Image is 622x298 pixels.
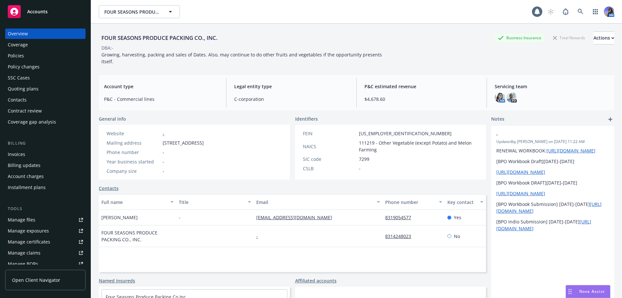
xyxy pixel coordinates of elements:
[104,83,218,90] span: Account type
[566,285,610,298] button: Nova Assist
[8,215,35,225] div: Manage files
[295,115,318,122] span: Identifiers
[559,5,572,18] a: Report a Bug
[496,190,545,197] a: [URL][DOMAIN_NAME]
[303,156,356,162] div: SIC code
[303,143,356,150] div: NAICS
[107,130,160,137] div: Website
[496,147,609,154] p: RENEWAL WORKBOOK:
[566,285,574,298] div: Drag to move
[163,139,204,146] span: [STREET_ADDRESS]
[5,51,86,61] a: Policies
[385,233,416,239] a: 8314248023
[27,9,48,14] span: Accounts
[12,277,60,283] span: Open Client Navigator
[544,5,557,18] a: Start snowing
[101,44,113,51] div: DBA: -
[5,226,86,236] a: Manage exposures
[99,115,126,122] span: General info
[593,31,614,44] button: Actions
[589,5,602,18] a: Switch app
[385,199,435,206] div: Phone number
[496,179,609,186] p: [BPO Workbook DRAFT][DATE]-[DATE]
[104,96,218,102] span: P&C - Commercial lines
[496,158,609,165] p: [BPO Workbook Draft][DATE]-[DATE]
[163,158,164,165] span: -
[496,131,592,138] span: -
[359,165,361,172] span: -
[8,160,40,171] div: Billing updates
[364,96,479,102] span: $4,678.60
[364,83,479,90] span: P&C estimated revenue
[8,149,25,160] div: Invoices
[8,73,30,83] div: SSC Cases
[5,29,86,39] a: Overview
[447,199,476,206] div: Key contact
[593,32,614,44] div: Actions
[5,215,86,225] a: Manage files
[383,194,444,210] button: Phone number
[303,130,356,137] div: FEIN
[99,277,135,284] a: Named insureds
[8,106,42,116] div: Contract review
[101,199,167,206] div: Full name
[254,194,383,210] button: Email
[454,214,461,221] span: Yes
[8,237,50,247] div: Manage certificates
[5,62,86,72] a: Policy changes
[107,149,160,156] div: Phone number
[5,237,86,247] a: Manage certificates
[5,117,86,127] a: Coverage gap analysis
[107,168,160,174] div: Company size
[8,29,28,39] div: Overview
[5,182,86,193] a: Installment plans
[5,40,86,50] a: Coverage
[495,34,545,42] div: Business Insurance
[5,106,86,116] a: Contract review
[101,229,174,243] span: FOUR SEASONS PRODUCE PACKING CO., INC.
[579,289,605,294] span: Nova Assist
[491,115,504,123] span: Notes
[8,40,28,50] div: Coverage
[99,34,220,42] div: FOUR SEASONS PRODUCE PACKING CO., INC.
[496,218,609,232] p: [BPO Indio Submission] [DATE]-[DATE]
[8,182,46,193] div: Installment plans
[256,233,263,239] a: -
[8,95,27,105] div: Contacts
[5,206,86,212] div: Tools
[385,214,416,221] a: 8319054577
[491,126,614,237] div: -Updatedby [PERSON_NAME] on [DATE] 11:22 AMRENEWAL WORKBOOK:[URL][DOMAIN_NAME][BPO Workbook Draft...
[256,199,373,206] div: Email
[5,140,86,147] div: Billing
[99,185,119,192] a: Contacts
[592,131,600,139] a: edit
[5,95,86,105] a: Contacts
[99,5,180,18] button: FOUR SEASONS PRODUCE PACKING CO., INC.
[454,233,460,240] span: No
[601,131,609,139] a: remove
[256,214,337,221] a: [EMAIL_ADDRESS][DOMAIN_NAME]
[604,6,614,17] img: photo
[163,130,164,137] a: -
[295,277,337,284] a: Affiliated accounts
[8,117,56,127] div: Coverage gap analysis
[104,8,160,15] span: FOUR SEASONS PRODUCE PACKING CO., INC.
[176,194,254,210] button: Title
[5,160,86,171] a: Billing updates
[8,51,24,61] div: Policies
[495,83,609,90] span: Servicing team
[234,83,349,90] span: Legal entity type
[5,259,86,269] a: Manage BORs
[99,194,176,210] button: Full name
[5,84,86,94] a: Quoting plans
[234,96,349,102] span: C-corporation
[5,3,86,21] a: Accounts
[574,5,587,18] a: Search
[5,171,86,182] a: Account charges
[101,52,383,65] span: Growing, harvesting, packing and sales of Dates. Also, may continue to do other fruits and vegeta...
[8,171,44,182] div: Account charges
[359,139,478,153] span: 111219 - Other Vegetable (except Potato) and Melon Farming
[8,84,39,94] div: Quoting plans
[495,92,505,102] img: photo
